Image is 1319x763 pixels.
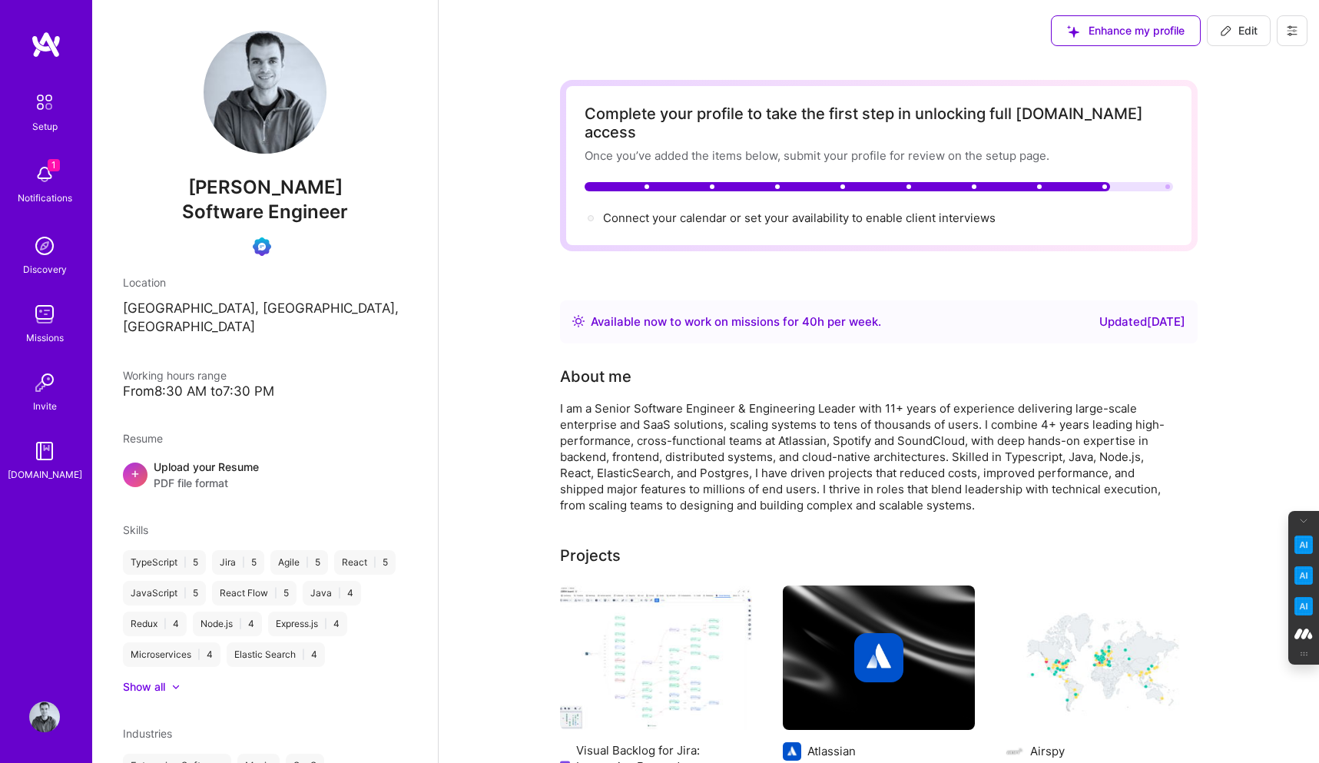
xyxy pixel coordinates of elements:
div: Updated [DATE] [1099,313,1185,331]
div: [DOMAIN_NAME] [8,466,82,483]
div: Microservices 4 [123,642,220,667]
span: Edit [1220,23,1258,38]
div: JavaScript 5 [123,581,206,605]
span: + [131,465,140,481]
div: Available now to work on missions for h per week . [591,313,881,331]
div: Complete your profile to take the first step in unlocking full [DOMAIN_NAME] access [585,104,1173,141]
span: | [184,556,187,569]
div: I am a Senior Software Engineer & Engineering Leader with 11+ years of experience delivering larg... [560,400,1175,513]
span: | [274,587,277,599]
div: Missions [26,330,64,346]
img: Spyserver Network [1006,586,1198,730]
div: React 5 [334,550,396,575]
span: | [302,649,305,661]
div: About me [560,365,631,388]
span: 40 [802,314,817,329]
div: Atlassian [807,743,856,759]
span: 1 [48,159,60,171]
span: Resume [123,432,163,445]
img: User Avatar [204,31,326,154]
span: [PERSON_NAME] [123,176,407,199]
div: Node.js 4 [193,612,262,636]
div: Show all [123,679,165,695]
span: | [164,618,167,630]
button: Enhance my profile [1051,15,1201,46]
img: cover [783,586,975,730]
img: setup [28,86,61,118]
div: Setup [32,118,58,134]
div: Notifications [18,190,72,206]
div: +Upload your ResumePDF file format [123,459,407,491]
span: Industries [123,727,172,740]
img: Jargon Buster icon [1294,597,1313,615]
span: Enhance my profile [1067,23,1185,38]
span: | [242,556,245,569]
div: Airspy [1030,743,1065,759]
div: Redux 4 [123,612,187,636]
img: logo [31,31,61,58]
div: Once you’ve added the items below, submit your profile for review on the setup page. [585,148,1173,164]
div: Discovery [23,261,67,277]
img: Email Tone Analyzer icon [1294,566,1313,585]
span: Software Engineer [182,201,348,223]
div: React Flow 5 [212,581,297,605]
span: PDF file format [154,475,259,491]
div: Java 4 [303,581,361,605]
button: Edit [1207,15,1271,46]
span: Working hours range [123,369,227,382]
span: | [338,587,341,599]
i: icon SuggestedTeams [1067,25,1079,38]
a: User Avatar [25,702,64,732]
div: Agile 5 [270,550,328,575]
img: Availability [572,315,585,327]
img: teamwork [29,299,60,330]
span: Skills [123,523,148,536]
img: Company logo [1006,742,1024,761]
span: | [239,618,242,630]
span: | [373,556,376,569]
span: | [197,649,201,661]
span: | [324,618,327,630]
img: guide book [29,436,60,466]
span: | [184,587,187,599]
div: Elastic Search 4 [227,642,325,667]
img: Company logo [854,633,903,682]
img: Company logo [783,742,801,761]
div: Invite [33,398,57,414]
img: Invite [29,367,60,398]
img: Key Point Extractor icon [1294,536,1313,554]
img: discovery [29,231,60,261]
img: Visual Backlog for Jira: Interactive Dependency Management [560,586,752,730]
div: TypeScript 5 [123,550,206,575]
img: User Avatar [29,702,60,732]
p: [GEOGRAPHIC_DATA], [GEOGRAPHIC_DATA], [GEOGRAPHIC_DATA] [123,300,407,337]
div: Jira 5 [212,550,264,575]
div: Express.js 4 [268,612,347,636]
span: Connect your calendar or set your availability to enable client interviews [603,211,996,225]
img: bell [29,159,60,190]
span: | [306,556,309,569]
div: Upload your Resume [154,459,259,491]
div: From 8:30 AM to 7:30 PM [123,383,407,400]
div: Projects [560,544,621,567]
img: Evaluation Call Booked [253,237,271,256]
div: Location [123,274,407,290]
